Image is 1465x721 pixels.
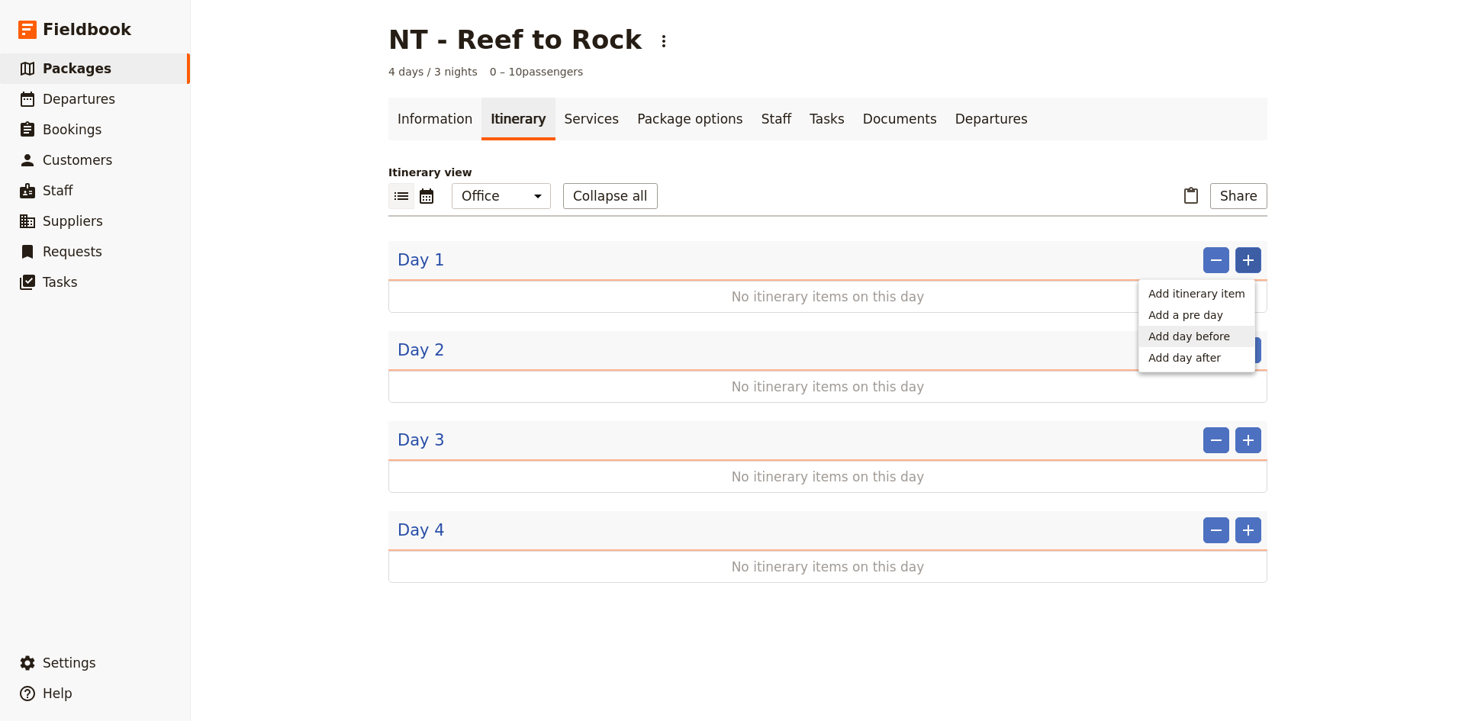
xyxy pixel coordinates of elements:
button: Add day before [1139,326,1254,347]
button: Add [1235,247,1261,273]
span: Staff [43,183,73,198]
button: Remove [1203,517,1229,543]
span: No itinerary items on this day [438,378,1218,396]
a: Information [388,98,481,140]
span: Day 1 [398,249,445,272]
button: Add itinerary item [1139,283,1254,304]
span: 0 – 10 passengers [490,64,584,79]
button: Actions [651,28,677,54]
button: Add day after [1139,347,1254,369]
span: 4 days / 3 nights [388,64,478,79]
button: Calendar view [414,183,439,209]
span: Suppliers [43,214,103,229]
span: Day 2 [398,339,445,362]
span: Add a pre day [1148,307,1223,323]
span: No itinerary items on this day [438,558,1218,576]
button: Collapse all [563,183,658,209]
p: Itinerary view [388,165,1267,180]
span: Tasks [43,275,78,290]
button: Edit day information [398,339,445,362]
a: Services [555,98,629,140]
a: Itinerary [481,98,555,140]
span: No itinerary items on this day [438,288,1218,306]
span: Packages [43,61,111,76]
span: No itinerary items on this day [438,468,1218,486]
a: Package options [628,98,752,140]
span: Add day before [1148,329,1230,344]
span: Add day after [1148,350,1221,365]
span: Settings [43,655,96,671]
button: Edit day information [398,519,445,542]
span: Day 3 [398,429,445,452]
span: Customers [43,153,112,168]
button: Edit day information [398,429,445,452]
span: Departures [43,92,115,107]
span: Help [43,686,72,701]
span: Requests [43,244,102,259]
span: Bookings [43,122,101,137]
h1: NT - Reef to Rock [388,24,642,55]
button: Add a pre day [1139,304,1254,326]
button: Share [1210,183,1267,209]
button: Paste itinerary item [1178,183,1204,209]
span: Fieldbook [43,18,131,41]
button: Add [1235,517,1261,543]
button: Add [1235,427,1261,453]
button: Edit day information [398,249,445,272]
button: List view [388,183,414,209]
span: Day 4 [398,519,445,542]
button: Remove [1203,247,1229,273]
a: Tasks [800,98,854,140]
button: Remove [1203,427,1229,453]
a: Staff [752,98,801,140]
a: Departures [946,98,1037,140]
span: Add itinerary item [1148,286,1245,301]
a: Documents [854,98,946,140]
